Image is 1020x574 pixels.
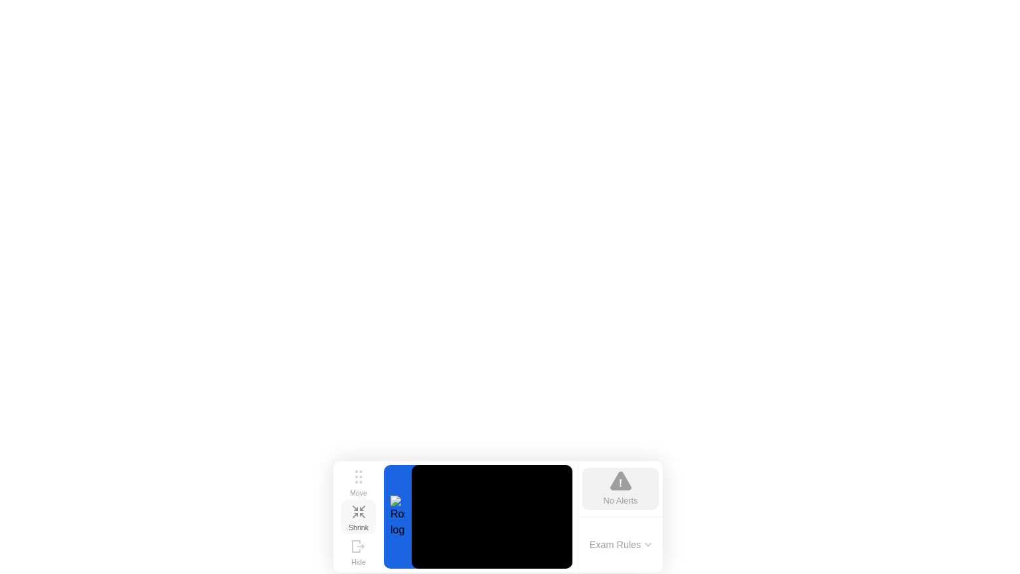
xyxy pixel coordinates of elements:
button: Move [341,465,376,500]
div: Move [350,489,367,497]
div: Hide [351,558,366,566]
div: No Alerts [604,494,638,507]
button: Hide [341,534,376,569]
div: Shrink [349,524,369,531]
button: Exam Rules [586,539,656,551]
button: Shrink [341,500,376,534]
